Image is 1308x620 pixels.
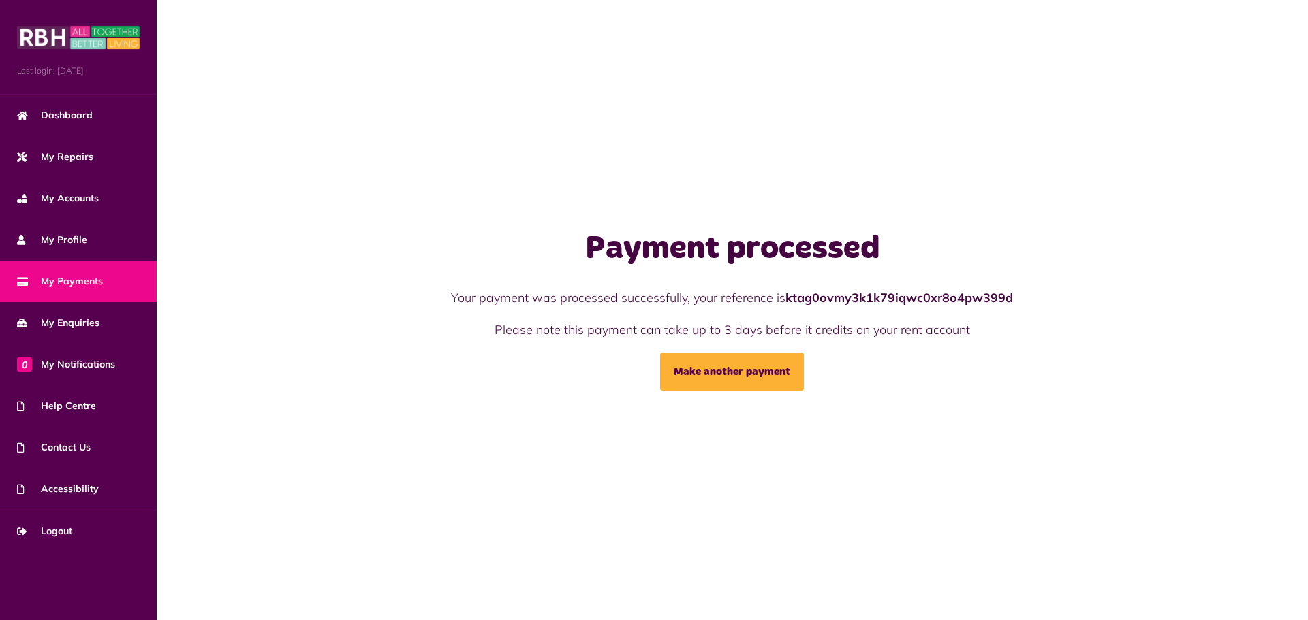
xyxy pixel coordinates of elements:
span: Logout [17,524,72,538]
span: Last login: [DATE] [17,65,140,77]
span: My Notifications [17,357,115,372]
span: My Repairs [17,150,93,164]
span: My Enquiries [17,316,99,330]
span: Help Centre [17,399,96,413]
img: MyRBH [17,24,140,51]
h1: Payment processed [350,229,1115,269]
span: Dashboard [17,108,93,123]
span: Contact Us [17,440,91,455]
a: Make another payment [660,353,804,391]
span: My Accounts [17,191,99,206]
span: Accessibility [17,482,99,496]
p: Please note this payment can take up to 3 days before it credits on your rent account [350,321,1115,339]
strong: ktag0ovmy3k1k79iqwc0xr8o4pw399d [785,290,1013,306]
span: 0 [17,357,32,372]
p: Your payment was processed successfully, your reference is [350,289,1115,307]
span: My Payments [17,274,103,289]
span: My Profile [17,233,87,247]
